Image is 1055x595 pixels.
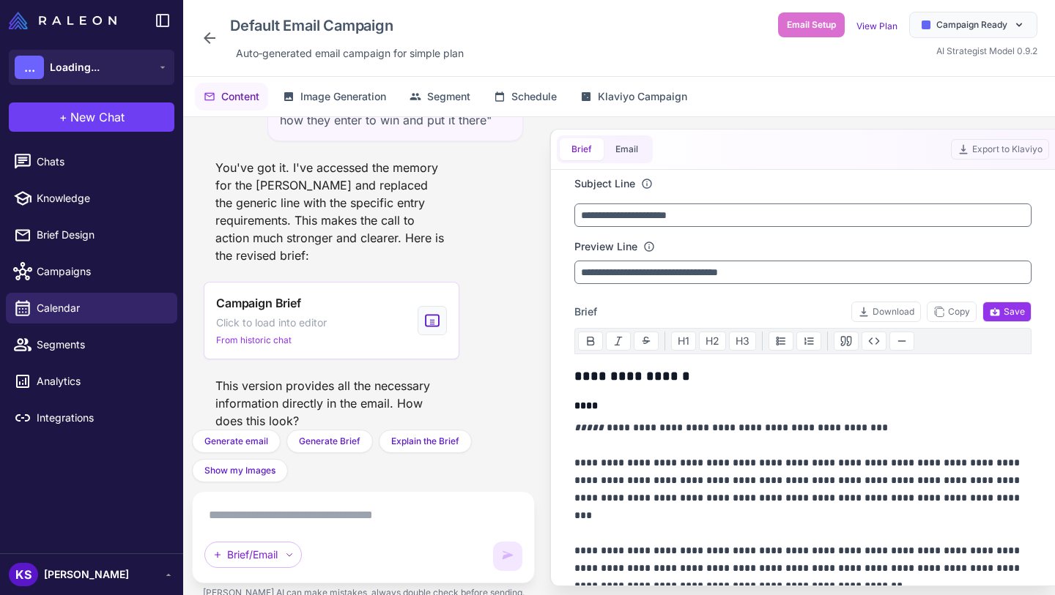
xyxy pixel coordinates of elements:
a: Raleon Logo [9,12,122,29]
div: ... [15,56,44,79]
button: Schedule [485,83,566,111]
span: Image Generation [300,89,386,105]
span: Campaign Ready [936,18,1007,31]
span: [PERSON_NAME] [44,566,129,583]
span: Brief [574,304,597,320]
button: Download [851,302,921,322]
button: Show my Images [192,459,288,482]
a: Campaigns [6,256,177,287]
a: Brief Design [6,220,177,250]
a: Analytics [6,366,177,397]
a: Calendar [6,293,177,323]
span: Click to load into editor [216,315,327,331]
span: Content [221,89,259,105]
span: Generate email [204,435,268,448]
span: Explain the Brief [391,435,459,448]
button: Explain the Brief [379,430,472,453]
span: Klaviyo Campaign [598,89,687,105]
a: Knowledge [6,183,177,214]
span: Analytics [37,373,166,389]
a: Integrations [6,403,177,433]
button: ...Loading... [9,50,174,85]
span: Segments [37,337,166,353]
span: Chats [37,154,166,170]
div: This version provides all the necessary information directly in the email. How does this look? [204,371,459,435]
span: New Chat [70,108,125,126]
button: Save [982,302,1032,322]
span: Calendar [37,300,166,316]
span: Auto‑generated email campaign for simple plan [236,45,464,61]
span: Campaigns [37,263,166,280]
button: Copy [927,302,977,322]
button: H2 [699,332,726,351]
button: Email Setup [778,12,845,37]
a: View Plan [856,20,897,31]
div: KS [9,563,38,586]
button: Content [195,83,268,111]
div: Brief/Email [204,542,302,568]
button: +New Chat [9,102,174,132]
button: Generate email [192,430,281,453]
span: Copy [933,305,970,318]
span: Generate Brief [299,435,360,448]
span: Loading... [50,59,100,75]
span: Brief Design [37,227,166,243]
span: + [59,108,67,126]
span: Schedule [511,89,557,105]
button: H1 [671,332,696,351]
span: From historic chat [216,334,292,347]
span: Integrations [37,410,166,426]
button: Email [604,138,650,160]
button: Generate Brief [286,430,373,453]
img: Raleon Logo [9,12,116,29]
label: Preview Line [574,239,637,255]
div: Click to edit campaign name [224,12,470,40]
span: Save [989,305,1025,318]
a: Chats [6,146,177,177]
label: Subject Line [574,176,635,192]
button: Image Generation [274,83,395,111]
button: Brief [560,138,604,160]
button: Klaviyo Campaign [571,83,696,111]
button: Export to Klaviyo [951,139,1049,160]
div: Click to edit description [230,42,470,64]
span: Campaign Brief [216,294,301,312]
div: You've got it. I've accessed the memory for the [PERSON_NAME] and replaced the generic line with ... [204,153,459,270]
span: Show my Images [204,464,275,477]
span: Email Setup [787,18,836,31]
span: Segment [427,89,470,105]
span: AI Strategist Model 0.9.2 [936,45,1037,56]
button: H3 [729,332,756,351]
a: Segments [6,329,177,360]
span: Knowledge [37,190,166,206]
button: Segment [401,83,479,111]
